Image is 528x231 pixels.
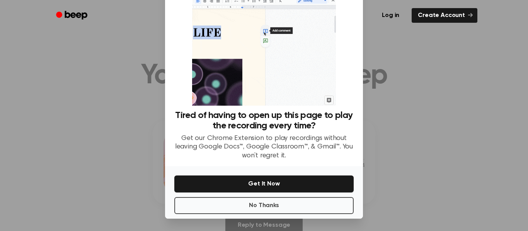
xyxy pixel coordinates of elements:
a: Log in [374,7,407,24]
a: Beep [51,8,94,23]
p: Get our Chrome Extension to play recordings without leaving Google Docs™, Google Classroom™, & Gm... [174,134,354,160]
button: Get It Now [174,175,354,192]
a: Create Account [412,8,477,23]
button: No Thanks [174,197,354,214]
h3: Tired of having to open up this page to play the recording every time? [174,110,354,131]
